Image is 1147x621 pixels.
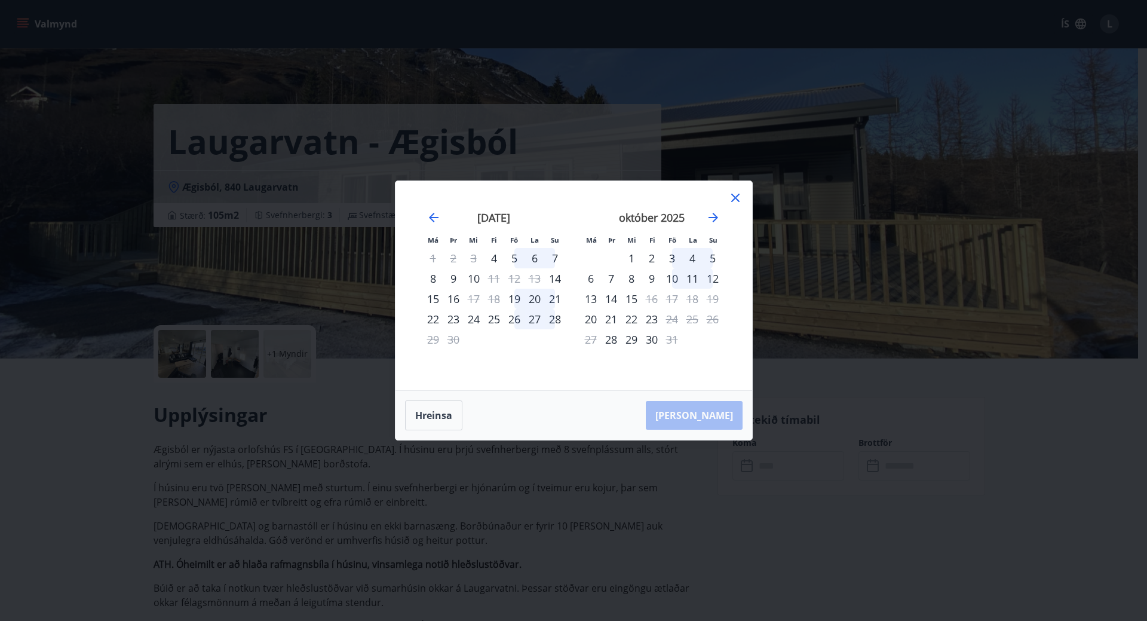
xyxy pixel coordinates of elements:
div: Aðeins innritun í boði [545,268,565,289]
small: Su [551,235,559,244]
td: Choose mánudagur, 6. október 2025 as your check-in date. It’s available. [581,268,601,289]
strong: október 2025 [619,210,685,225]
td: Not available. miðvikudagur, 17. september 2025 [464,289,484,309]
td: Choose þriðjudagur, 23. september 2025 as your check-in date. It’s available. [443,309,464,329]
div: 6 [525,248,545,268]
div: 20 [525,289,545,309]
div: Aðeins útritun í boði [464,289,484,309]
div: 5 [703,248,723,268]
small: Mi [627,235,636,244]
td: Choose föstudagur, 3. október 2025 as your check-in date. It’s available. [662,248,682,268]
td: Not available. mánudagur, 1. september 2025 [423,248,443,268]
div: 14 [601,289,621,309]
td: Choose sunnudagur, 12. október 2025 as your check-in date. It’s available. [703,268,723,289]
td: Not available. miðvikudagur, 3. september 2025 [464,248,484,268]
div: 13 [581,289,601,309]
div: 5 [504,248,525,268]
td: Choose föstudagur, 26. september 2025 as your check-in date. It’s available. [504,309,525,329]
td: Choose þriðjudagur, 21. október 2025 as your check-in date. It’s available. [601,309,621,329]
td: Choose miðvikudagur, 10. september 2025 as your check-in date. It’s available. [464,268,484,289]
td: Choose laugardagur, 11. október 2025 as your check-in date. It’s available. [682,268,703,289]
td: Not available. fimmtudagur, 18. september 2025 [484,289,504,309]
td: Choose mánudagur, 8. september 2025 as your check-in date. It’s available. [423,268,443,289]
td: Not available. föstudagur, 24. október 2025 [662,309,682,329]
td: Choose sunnudagur, 7. september 2025 as your check-in date. It’s available. [545,248,565,268]
small: Má [428,235,438,244]
small: Su [709,235,717,244]
td: Not available. föstudagur, 31. október 2025 [662,329,682,350]
td: Choose sunnudagur, 5. október 2025 as your check-in date. It’s available. [703,248,723,268]
div: 21 [601,309,621,329]
td: Not available. þriðjudagur, 30. september 2025 [443,329,464,350]
td: Not available. laugardagur, 25. október 2025 [682,309,703,329]
td: Not available. laugardagur, 18. október 2025 [682,289,703,309]
td: Choose mánudagur, 20. október 2025 as your check-in date. It’s available. [581,309,601,329]
td: Not available. mánudagur, 27. október 2025 [581,329,601,350]
div: 22 [621,309,642,329]
div: 9 [443,268,464,289]
td: Choose mánudagur, 15. september 2025 as your check-in date. It’s available. [423,289,443,309]
td: Choose laugardagur, 20. september 2025 as your check-in date. It’s available. [525,289,545,309]
div: Aðeins innritun í boði [621,248,642,268]
small: Mi [469,235,478,244]
div: 16 [443,289,464,309]
div: 15 [621,289,642,309]
div: Aðeins útritun í boði [484,268,504,289]
small: Þr [608,235,615,244]
div: 23 [443,309,464,329]
small: La [530,235,539,244]
div: Aðeins útritun í boði [423,329,443,350]
div: Aðeins útritun í boði [662,309,682,329]
td: Choose þriðjudagur, 14. október 2025 as your check-in date. It’s available. [601,289,621,309]
td: Not available. fimmtudagur, 16. október 2025 [642,289,662,309]
td: Choose sunnudagur, 28. september 2025 as your check-in date. It’s available. [545,309,565,329]
div: Calendar [410,195,738,376]
div: 27 [525,309,545,329]
div: 10 [464,268,484,289]
div: Aðeins innritun í boði [601,329,621,350]
td: Not available. sunnudagur, 19. október 2025 [703,289,723,309]
td: Not available. sunnudagur, 26. október 2025 [703,309,723,329]
td: Choose þriðjudagur, 7. október 2025 as your check-in date. It’s available. [601,268,621,289]
div: 9 [642,268,662,289]
td: Not available. föstudagur, 17. október 2025 [662,289,682,309]
td: Choose miðvikudagur, 24. september 2025 as your check-in date. It’s available. [464,309,484,329]
div: 24 [464,309,484,329]
td: Not available. mánudagur, 29. september 2025 [423,329,443,350]
td: Choose mánudagur, 22. september 2025 as your check-in date. It’s available. [423,309,443,329]
div: 21 [545,289,565,309]
td: Choose fimmtudagur, 2. október 2025 as your check-in date. It’s available. [642,248,662,268]
div: Move forward to switch to the next month. [706,210,720,225]
small: Fö [668,235,676,244]
div: 3 [662,248,682,268]
td: Choose miðvikudagur, 29. október 2025 as your check-in date. It’s available. [621,329,642,350]
td: Choose miðvikudagur, 8. október 2025 as your check-in date. It’s available. [621,268,642,289]
td: Choose föstudagur, 5. september 2025 as your check-in date. It’s available. [504,248,525,268]
td: Choose miðvikudagur, 1. október 2025 as your check-in date. It’s available. [621,248,642,268]
div: Move backward to switch to the previous month. [427,210,441,225]
div: 11 [682,268,703,289]
div: 10 [662,268,682,289]
div: 12 [703,268,723,289]
td: Choose laugardagur, 27. september 2025 as your check-in date. It’s available. [525,309,545,329]
td: Choose mánudagur, 13. október 2025 as your check-in date. It’s available. [581,289,601,309]
td: Choose fimmtudagur, 9. október 2025 as your check-in date. It’s available. [642,268,662,289]
div: 7 [601,268,621,289]
td: Choose sunnudagur, 14. september 2025 as your check-in date. It’s available. [545,268,565,289]
div: 29 [621,329,642,350]
div: 15 [423,289,443,309]
div: 25 [484,309,504,329]
small: Fö [510,235,518,244]
div: 8 [621,268,642,289]
div: Aðeins útritun í boði [642,289,662,309]
td: Choose miðvikudagur, 22. október 2025 as your check-in date. It’s available. [621,309,642,329]
td: Not available. föstudagur, 12. september 2025 [504,268,525,289]
div: 6 [581,268,601,289]
div: 4 [682,248,703,268]
td: Choose þriðjudagur, 28. október 2025 as your check-in date. It’s available. [601,329,621,350]
td: Choose sunnudagur, 21. september 2025 as your check-in date. It’s available. [545,289,565,309]
div: 30 [642,329,662,350]
small: Má [586,235,597,244]
td: Choose miðvikudagur, 15. október 2025 as your check-in date. It’s available. [621,289,642,309]
div: 26 [504,309,525,329]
